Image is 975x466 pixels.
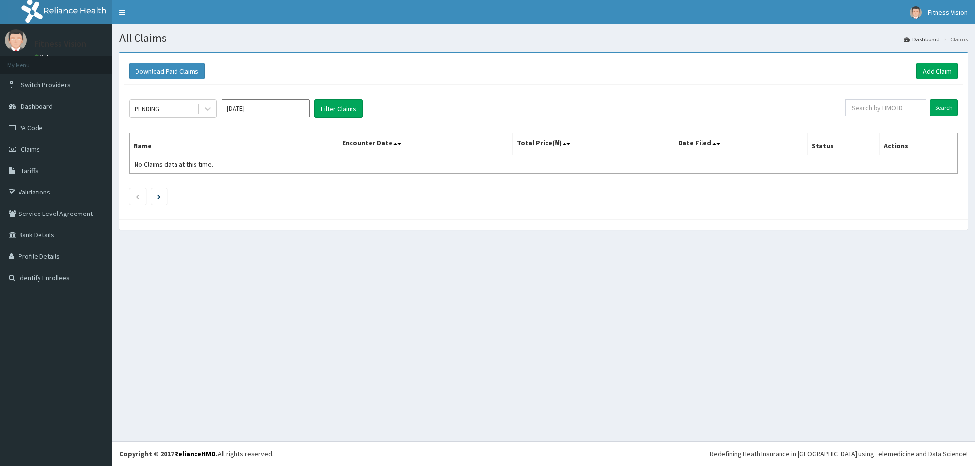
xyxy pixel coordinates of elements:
th: Actions [880,133,958,155]
li: Claims [941,35,968,43]
span: Claims [21,145,40,154]
a: Dashboard [904,35,940,43]
input: Select Month and Year [222,99,310,117]
button: Filter Claims [314,99,363,118]
input: Search [930,99,958,116]
a: RelianceHMO [174,449,216,458]
span: Switch Providers [21,80,71,89]
footer: All rights reserved. [112,441,975,466]
a: Next page [157,192,161,201]
div: Redefining Heath Insurance in [GEOGRAPHIC_DATA] using Telemedicine and Data Science! [710,449,968,459]
button: Download Paid Claims [129,63,205,79]
th: Name [130,133,338,155]
span: Dashboard [21,102,53,111]
a: Add Claim [916,63,958,79]
input: Search by HMO ID [845,99,926,116]
span: No Claims data at this time. [135,160,213,169]
th: Status [808,133,880,155]
img: User Image [910,6,922,19]
div: PENDING [135,104,159,114]
th: Encounter Date [338,133,513,155]
span: Tariffs [21,166,39,175]
img: User Image [5,29,27,51]
h1: All Claims [119,32,968,44]
a: Previous page [136,192,140,201]
a: Online [34,53,58,60]
strong: Copyright © 2017 . [119,449,218,458]
th: Date Filed [674,133,808,155]
p: Fitness Vision [34,39,86,48]
th: Total Price(₦) [512,133,674,155]
span: Fitness Vision [928,8,968,17]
